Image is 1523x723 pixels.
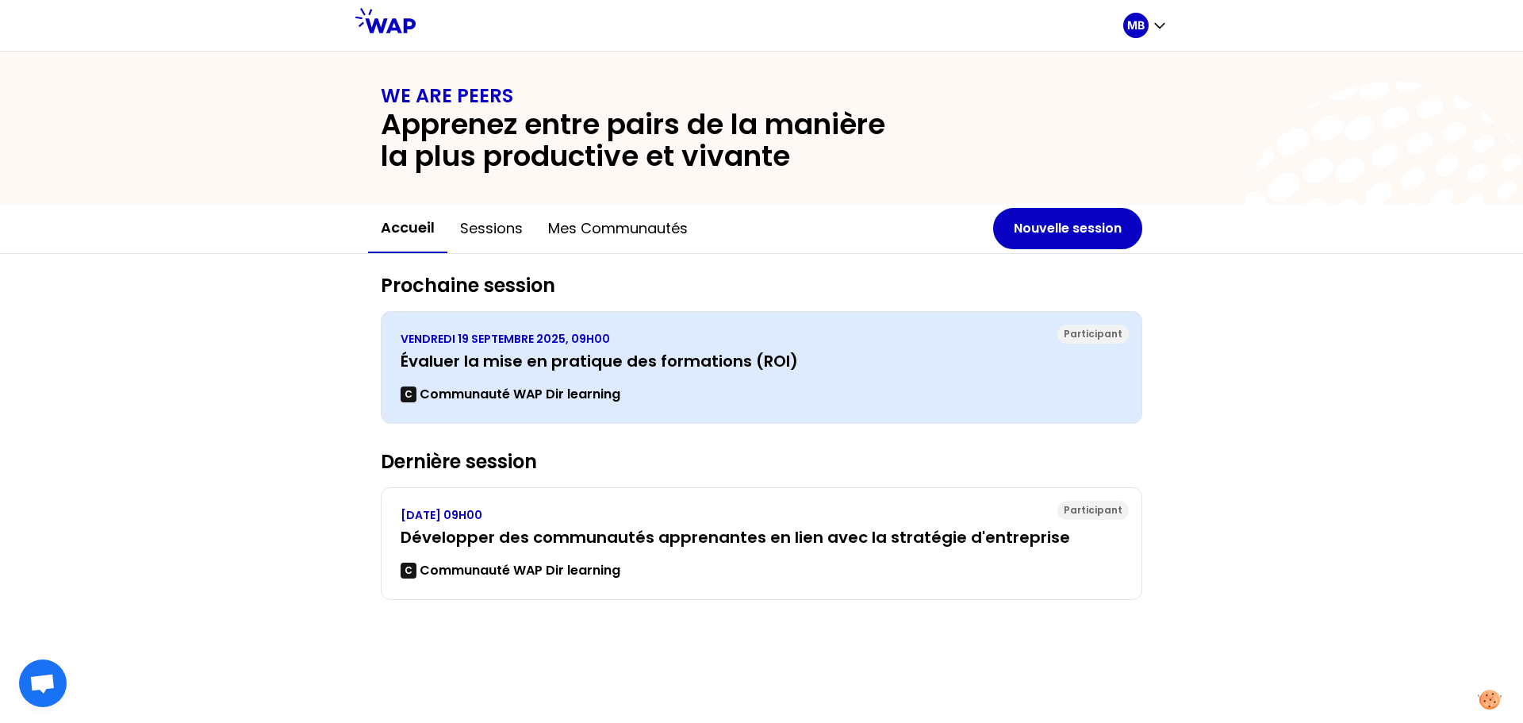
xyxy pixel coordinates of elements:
[401,526,1122,548] h3: Développer des communautés apprenantes en lien avec la stratégie d'entreprise
[447,205,535,252] button: Sessions
[1057,325,1129,344] div: Participant
[420,385,620,404] p: Communauté WAP Dir learning
[381,83,1142,109] h1: WE ARE PEERS
[420,561,620,580] p: Communauté WAP Dir learning
[401,507,1122,580] a: [DATE] 09H00Développer des communautés apprenantes en lien avec la stratégie d'entrepriseCCommuna...
[1127,17,1145,33] p: MB
[381,449,1142,475] h2: Dernière session
[535,205,700,252] button: Mes communautés
[401,507,1122,523] p: [DATE] 09H00
[1057,501,1129,520] div: Participant
[401,331,1122,347] p: VENDREDI 19 SEPTEMBRE 2025, 09H00
[405,388,412,401] p: C
[368,204,447,253] button: Accueil
[381,273,1142,298] h2: Prochaine session
[401,350,1122,372] h3: Évaluer la mise en pratique des formations (ROI)
[19,660,67,707] a: Ouvrir le chat
[1123,13,1168,38] button: MB
[1468,680,1511,719] button: Manage your preferences about cookies
[405,564,412,577] p: C
[381,109,914,172] h2: Apprenez entre pairs de la manière la plus productive et vivante
[993,208,1142,249] button: Nouvelle session
[401,331,1122,404] a: VENDREDI 19 SEPTEMBRE 2025, 09H00Évaluer la mise en pratique des formations (ROI)CCommunauté WAP ...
